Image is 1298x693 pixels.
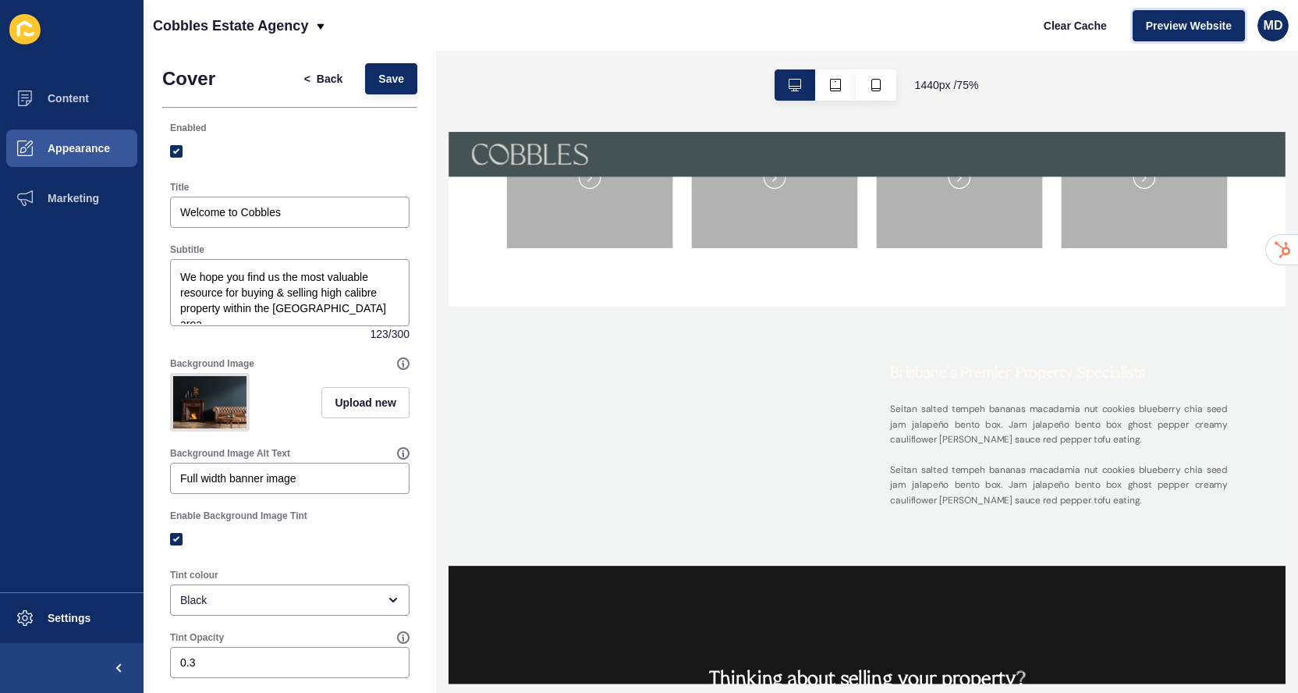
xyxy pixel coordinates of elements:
[170,243,204,256] label: Subtitle
[170,447,290,460] label: Background Image Alt Text
[1030,10,1120,41] button: Clear Cache
[170,122,207,134] label: Enabled
[304,71,310,87] span: <
[1133,10,1245,41] button: Preview Website
[291,63,356,94] button: <Back
[317,71,342,87] span: Back
[1264,18,1283,34] span: MD
[170,357,254,370] label: Background Image
[172,261,407,324] textarea: We hope you find us the most valuable resource for buying & selling high calibre property within ...
[392,326,410,342] span: 300
[593,312,1045,337] h2: Brisbane's premier property specialists
[170,510,307,522] label: Enable Background Image Tint
[1044,18,1107,34] span: Clear Cache
[365,63,417,94] button: Save
[1146,18,1232,34] span: Preview Website
[173,376,246,428] img: d347e21f5376eaa202409195ee37e3e8.jpg
[31,16,187,44] img: Company logo
[321,387,410,418] button: Upload new
[170,585,410,616] div: open menu
[370,326,388,342] span: 123
[170,569,218,581] label: Tint colour
[170,631,224,644] label: Tint Opacity
[153,6,308,45] p: Cobbles Estate Agency
[335,395,396,410] span: Upload new
[170,181,189,194] label: Title
[378,71,404,87] span: Save
[915,77,979,93] span: 1440 px / 75 %
[593,362,1045,504] p: Seitan salted tempeh bananas macadamia nut cookies blueberry chia seed jam jalapeño bento box. Ja...
[162,68,215,90] h1: Cover
[388,326,392,342] span: /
